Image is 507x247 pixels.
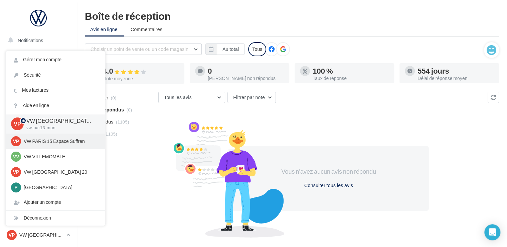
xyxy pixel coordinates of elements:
p: VW VILLEMOMBLE [24,153,97,160]
div: Ajouter un compte [6,195,105,210]
p: VW [GEOGRAPHIC_DATA] 20 [24,169,97,175]
a: Sécurité [6,68,105,83]
button: Au total [205,44,244,55]
p: vw-par13-mon [26,125,95,131]
a: Mes factures [6,83,105,98]
span: (0) [111,95,117,100]
span: Notifications [18,37,43,43]
span: Commentaires [131,26,162,33]
p: VW PARIS 15 Espace Suffren [24,138,97,145]
div: Vous n'avez aucun avis non répondu [271,167,386,176]
button: Au total [217,44,244,55]
div: Tous [248,42,266,56]
div: 0 [208,67,284,75]
div: Boîte de réception [85,11,499,21]
span: (1105) [116,119,129,125]
a: PLV et print personnalisable [4,167,73,187]
p: [GEOGRAPHIC_DATA] [24,184,97,191]
button: Consulter tous les avis [302,181,356,189]
span: Tous les avis [164,94,192,100]
div: 100 % [313,67,389,75]
span: VP [9,232,15,238]
a: Campagnes [4,101,73,115]
div: Note moyenne [103,76,179,81]
div: Déconnexion [6,211,105,226]
a: Campagnes DataOnDemand [4,189,73,209]
div: Open Intercom Messenger [484,224,500,240]
a: Visibilité en ligne [4,84,73,98]
a: Calendrier [4,151,73,165]
p: VW [GEOGRAPHIC_DATA] 13 [19,232,64,238]
button: Choisir un point de vente ou un code magasin [85,44,202,55]
span: P [14,184,17,191]
span: VP [13,169,19,175]
a: VP VW [GEOGRAPHIC_DATA] 13 [5,229,71,241]
span: VV [13,153,19,160]
a: Opérations [4,50,73,64]
span: Choisir un point de vente ou un code magasin [91,46,188,52]
div: [PERSON_NAME] non répondus [208,76,284,81]
a: Aide en ligne [6,98,105,113]
div: 554 jours [417,67,494,75]
p: VW [GEOGRAPHIC_DATA] 13 [26,117,95,125]
a: Boîte de réception [4,67,73,81]
a: Médiathèque [4,134,73,148]
span: VP [13,138,19,145]
a: Contacts [4,117,73,131]
div: Taux de réponse [313,76,389,81]
span: VP [14,120,21,128]
button: Tous les avis [158,92,225,103]
button: Notifications [4,33,70,48]
span: (1105) [104,131,117,137]
div: 4.0 [103,67,179,75]
div: Délai de réponse moyen [417,76,494,81]
button: Filtrer par note [227,92,276,103]
a: Gérer mon compte [6,52,105,67]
